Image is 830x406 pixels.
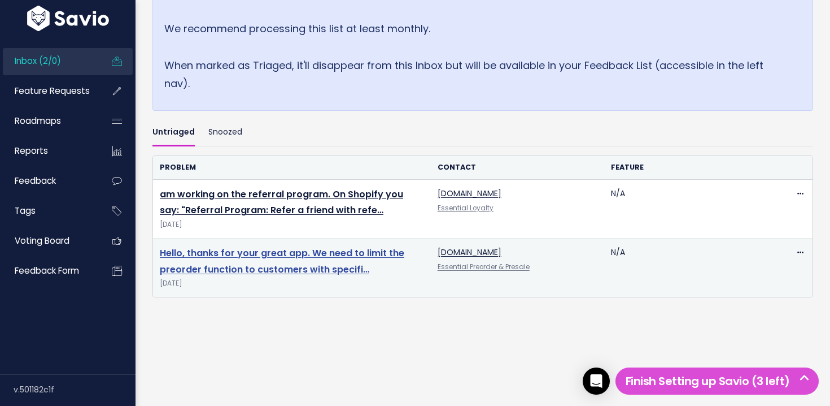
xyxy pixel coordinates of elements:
[160,188,403,217] a: am working on the referral program. On Shopify you say: "Referral Program: Refer a friend with refe…
[24,5,112,31] img: logo-white.9d6f32f41409.svg
[3,168,94,194] a: Feedback
[152,120,195,146] a: Untriaged
[3,228,94,254] a: Voting Board
[15,115,61,127] span: Roadmaps
[14,375,136,404] div: v.501182c1f
[152,120,813,146] ul: Filter feature requests
[160,219,424,231] span: [DATE]
[3,108,94,134] a: Roadmaps
[604,238,777,297] td: N/A
[153,156,431,179] th: Problem
[15,235,69,247] span: Voting Board
[438,204,493,213] a: Essential Loyalty
[15,85,90,97] span: Feature Requests
[15,205,36,217] span: Tags
[604,156,777,179] th: Feature
[583,368,610,395] div: Open Intercom Messenger
[15,55,61,67] span: Inbox (2/0)
[621,373,814,390] h5: Finish Setting up Savio (3 left)
[438,247,501,258] a: [DOMAIN_NAME]
[15,145,48,157] span: Reports
[3,138,94,164] a: Reports
[431,156,604,179] th: Contact
[3,198,94,224] a: Tags
[3,78,94,104] a: Feature Requests
[438,188,501,199] a: [DOMAIN_NAME]
[208,120,242,146] a: Snoozed
[15,265,79,277] span: Feedback form
[438,262,530,271] a: Essential Preorder & Presale
[15,175,56,187] span: Feedback
[3,48,94,74] a: Inbox (2/0)
[3,258,94,284] a: Feedback form
[160,247,404,276] a: Hello, thanks for your great app. We need to limit the preorder function to customers with specifi…
[160,278,424,290] span: [DATE]
[604,179,777,238] td: N/A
